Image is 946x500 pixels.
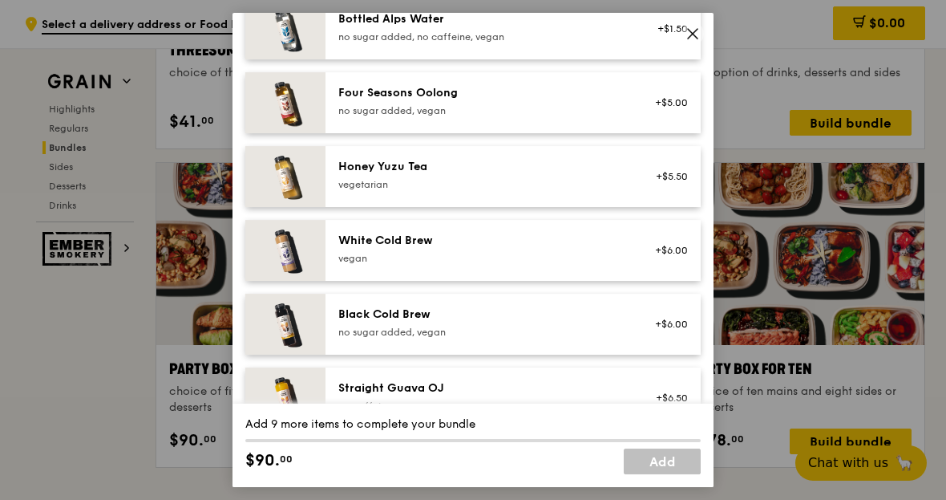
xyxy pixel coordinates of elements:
[338,30,626,43] div: no sugar added, no caffeine, vegan
[645,318,688,331] div: +$6.00
[338,380,626,396] div: Straight Guava OJ
[338,326,626,339] div: no sugar added, vegan
[338,11,626,27] div: Bottled Alps Water
[645,22,688,35] div: +$1.50
[338,400,626,413] div: no caffeine, vegan
[245,220,325,281] img: daily_normal_HORZ-white-cold-brew.jpg
[245,417,701,433] div: Add 9 more items to complete your bundle
[338,233,626,249] div: White Cold Brew
[245,449,280,473] span: $90.
[245,368,325,429] img: daily_normal_HORZ-straight-guava-OJ.jpg
[245,72,325,133] img: daily_normal_HORZ-four-seasons-oolong.jpg
[338,307,626,323] div: Black Cold Brew
[645,96,688,109] div: +$5.00
[645,392,688,404] div: +$6.50
[245,294,325,355] img: daily_normal_HORZ-black-cold-brew.jpg
[338,159,626,175] div: Honey Yuzu Tea
[624,449,701,474] a: Add
[645,244,688,257] div: +$6.00
[645,170,688,183] div: +$5.50
[245,146,325,207] img: daily_normal_honey-yuzu-tea.jpg
[338,178,626,191] div: vegetarian
[338,104,626,117] div: no sugar added, vegan
[280,453,293,465] span: 00
[338,252,626,265] div: vegan
[338,85,626,101] div: Four Seasons Oolong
